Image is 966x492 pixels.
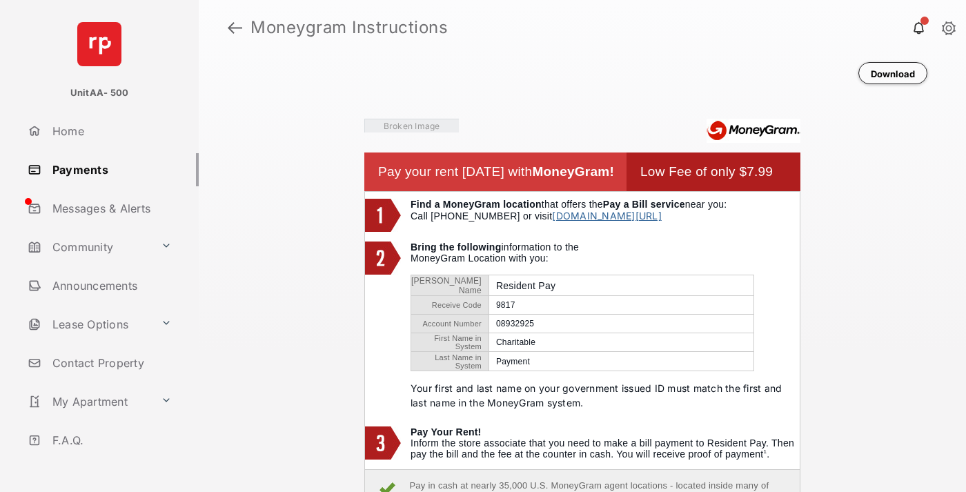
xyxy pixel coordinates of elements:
img: 2 [365,242,401,275]
p: Your first and last name on your government issued ID must match the first and last name in the M... [411,381,800,410]
td: information to the MoneyGram Location with you: [411,242,800,420]
td: Payment [489,352,753,371]
img: Moneygram [707,119,800,143]
b: Find a MoneyGram location [411,199,542,210]
img: 3 [365,426,401,460]
b: Pay a Bill service [603,199,685,210]
p: UnitAA- 500 [70,86,129,100]
td: that offers the near you: Call [PHONE_NUMBER] or visit [411,199,800,235]
td: Receive Code [411,296,489,315]
a: Payments [22,153,199,186]
td: Last Name in System [411,352,489,371]
a: F.A.Q. [22,424,199,457]
a: Lease Options [22,308,155,341]
td: Pay your rent [DATE] with [378,152,627,191]
a: Community [22,230,155,264]
a: Home [22,115,199,148]
button: Download [858,62,927,84]
td: Charitable [489,333,753,352]
strong: Moneygram Instructions [250,19,448,36]
td: Low Fee of only $7.99 [640,152,787,191]
img: svg+xml;base64,PHN2ZyB4bWxucz0iaHR0cDovL3d3dy53My5vcmcvMjAwMC9zdmciIHdpZHRoPSI2NCIgaGVpZ2h0PSI2NC... [77,22,121,66]
sup: 1 [763,449,767,455]
td: 9817 [489,296,753,315]
b: Bring the following [411,242,501,253]
td: [PERSON_NAME] Name [411,275,489,296]
img: 1 [365,199,401,232]
td: Account Number [411,315,489,333]
b: MoneyGram! [532,164,614,179]
td: Inform the store associate that you need to make a bill payment to Resident Pay. Then pay the bil... [411,426,800,462]
b: Pay Your Rent! [411,426,482,437]
a: My Apartment [22,385,155,418]
td: First Name in System [411,333,489,352]
img: Vaibhav Square [364,119,459,132]
td: 08932925 [489,315,753,333]
a: Messages & Alerts [22,192,199,225]
td: Resident Pay [489,275,753,296]
a: Announcements [22,269,199,302]
a: [DOMAIN_NAME][URL] [552,210,661,222]
a: Contact Property [22,346,199,380]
